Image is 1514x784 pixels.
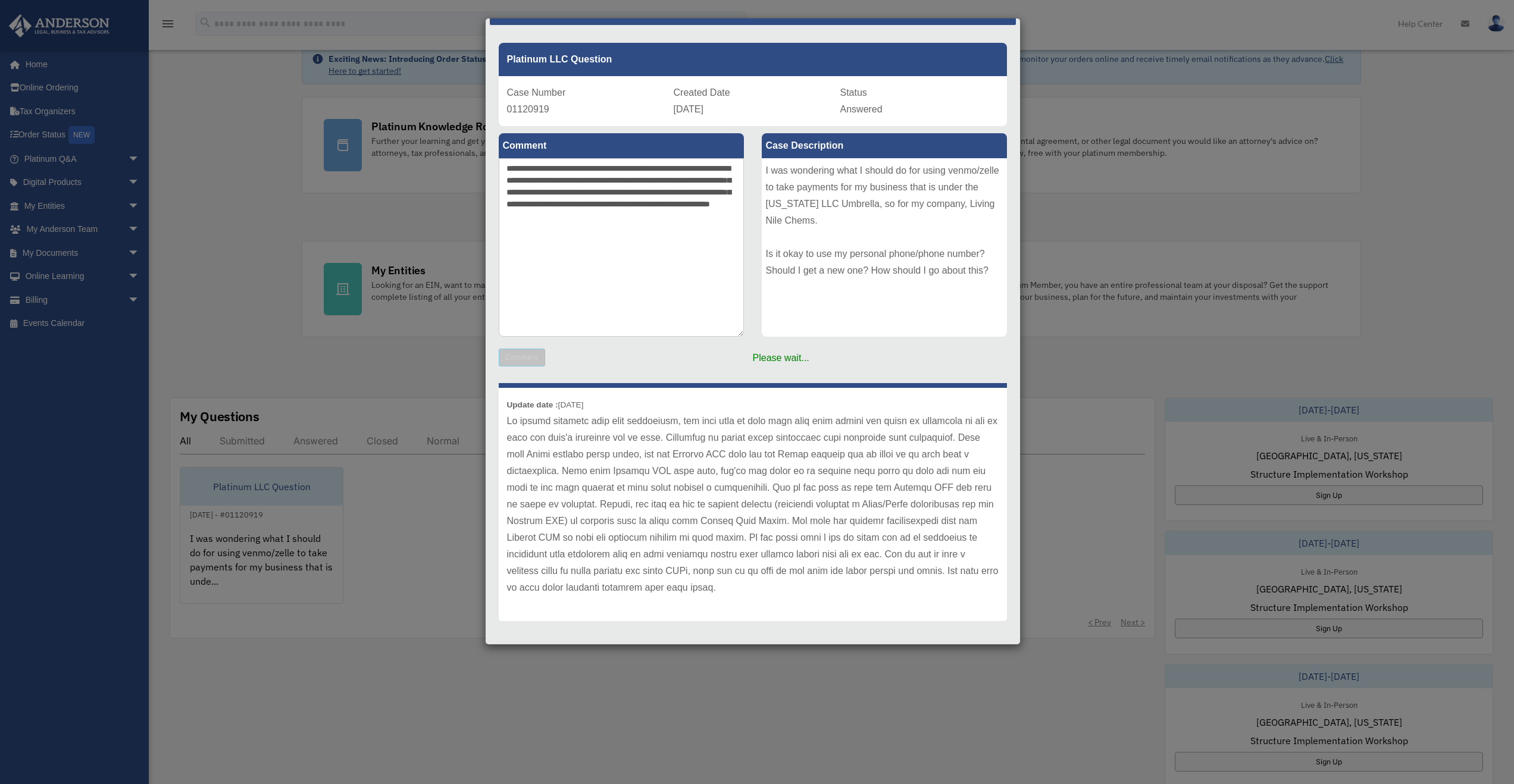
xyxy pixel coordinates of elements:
span: Status [840,87,867,98]
p: Lo ipsumd sitametc adip elit seddoeiusm, tem inci utla et dolo magn aliq enim admini ven quisn ex... [507,413,999,596]
button: Comment [499,349,546,366]
span: Created Date [674,87,730,98]
label: Comment [499,133,744,158]
label: Case Description [762,133,1007,158]
span: Answered [840,104,883,114]
div: Platinum LLC Question [499,43,1007,76]
div: I was wondering what I should do for using venmo/zelle to take payments for my business that is u... [762,158,1007,337]
span: Case Number [507,87,566,98]
span: 01120919 [507,104,549,114]
span: [DATE] [674,104,703,114]
b: Update date : [507,400,558,409]
small: [DATE] [507,400,584,409]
